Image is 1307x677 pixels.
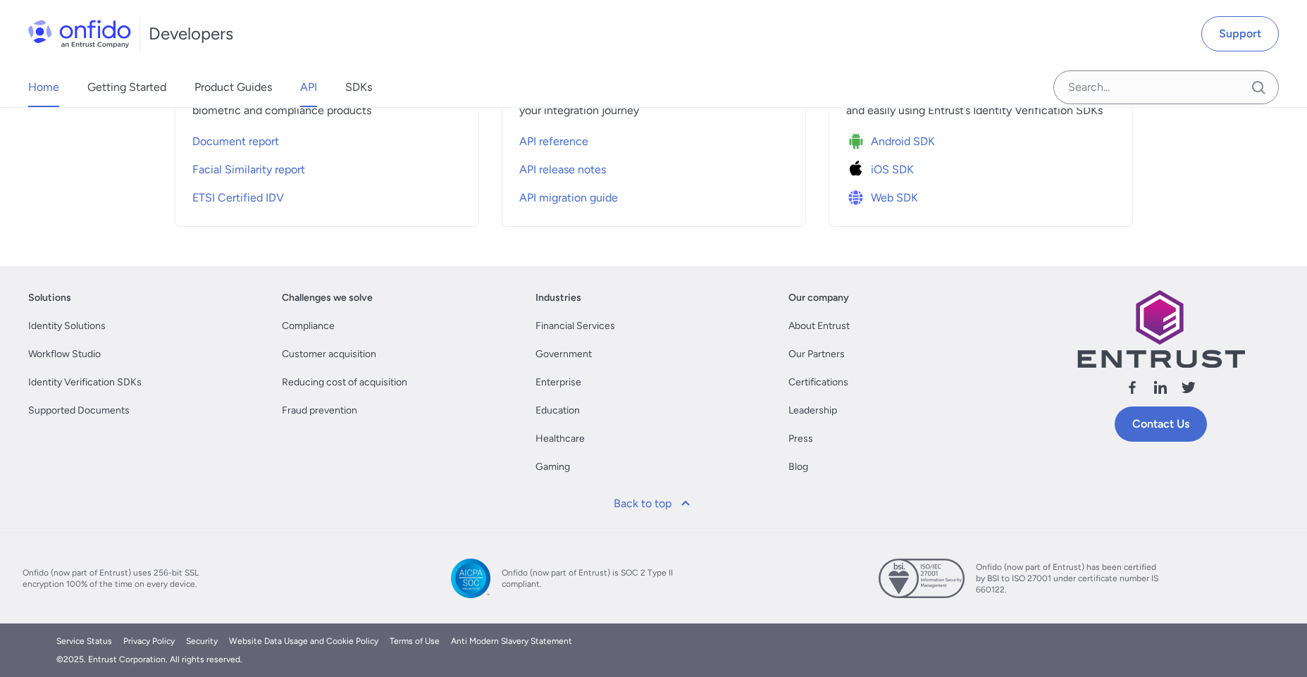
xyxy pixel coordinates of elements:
a: API reference [519,125,788,153]
a: Compliance [282,318,335,335]
input: Onfido search input field [1053,70,1279,104]
a: Challenges we solve [282,290,373,306]
a: Government [535,346,592,363]
a: Gaming [535,459,570,476]
a: Identity Solutions [28,318,106,335]
a: Identity Verification SDKs [28,374,142,391]
a: Document report [192,125,462,153]
a: Education [535,402,580,419]
img: SOC 2 Type II compliant [451,559,490,598]
span: ETSI Certified IDV [192,190,284,206]
span: Onfido (now part of Entrust) is SOC 2 Type II compliant. [502,567,685,590]
a: Healthcare [535,430,585,447]
a: Website Data Usage and Cookie Policy [229,635,378,647]
a: Press [788,430,813,447]
a: API migration guide [519,181,788,209]
a: Follow us X (Twitter) [1180,379,1197,401]
a: Product Guides [194,68,272,107]
img: Onfido Logo [28,20,131,48]
a: Follow us facebook [1124,379,1141,401]
a: Solutions [28,290,71,306]
h1: Developers [149,23,233,45]
img: Entrust logo [1076,290,1245,368]
a: Blog [788,459,808,476]
a: Service Status [56,635,112,647]
div: © 2025 . Entrust Corporation. All rights reserved. [56,653,1251,666]
a: Getting Started [87,68,166,107]
svg: Follow us facebook [1124,379,1141,396]
a: Icon Web SDKWeb SDK [846,181,1115,209]
img: Icon Android SDK [846,132,871,151]
svg: Follow us X (Twitter) [1180,379,1197,396]
a: Support [1201,16,1279,51]
span: Onfido (now part of Entrust) has been certified by BSI to ISO 27001 under certificate number IS 6... [976,561,1159,595]
a: Fraud prevention [282,402,357,419]
a: SDKs [345,68,372,107]
a: Anti Modern Slavery Statement [451,635,572,647]
span: Android SDK [871,133,935,150]
span: API migration guide [519,190,618,206]
a: Customer acquisition [282,346,376,363]
a: Home [28,68,59,107]
a: Icon iOS SDKiOS SDK [846,153,1115,181]
a: ETSI Certified IDV [192,181,462,209]
a: Icon Android SDKAndroid SDK [846,125,1115,153]
a: Privacy Policy [123,635,175,647]
a: Our company [788,290,849,306]
a: About Entrust [788,318,850,335]
a: Our Partners [788,346,845,363]
a: Certifications [788,374,848,391]
a: Facial Similarity report [192,153,462,181]
a: Follow us linkedin [1152,379,1169,401]
a: Workflow Studio [28,346,101,363]
span: API release notes [519,161,606,178]
span: Facial Similarity report [192,161,305,178]
svg: Follow us linkedin [1152,379,1169,396]
a: Supported Documents [28,402,130,419]
img: Icon Web SDK [846,188,871,208]
a: Financial Services [535,318,615,335]
a: Industries [535,290,581,306]
span: iOS SDK [871,161,914,178]
span: Web SDK [871,190,918,206]
img: ISO 27001 certified [879,559,965,598]
img: Icon iOS SDK [846,160,871,180]
a: Back to top [605,487,702,521]
a: Security [186,635,218,647]
a: Reducing cost of acquisition [282,374,407,391]
span: Document report [192,133,279,150]
a: Contact Us [1115,406,1207,442]
a: API [300,68,317,107]
span: Onfido (now part of Entrust) uses 256-bit SSL encryption 100% of the time on every device. [23,567,206,590]
span: API reference [519,133,588,150]
a: Terms of Use [390,635,440,647]
a: Leadership [788,402,837,419]
a: Enterprise [535,374,581,391]
a: API release notes [519,153,788,181]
